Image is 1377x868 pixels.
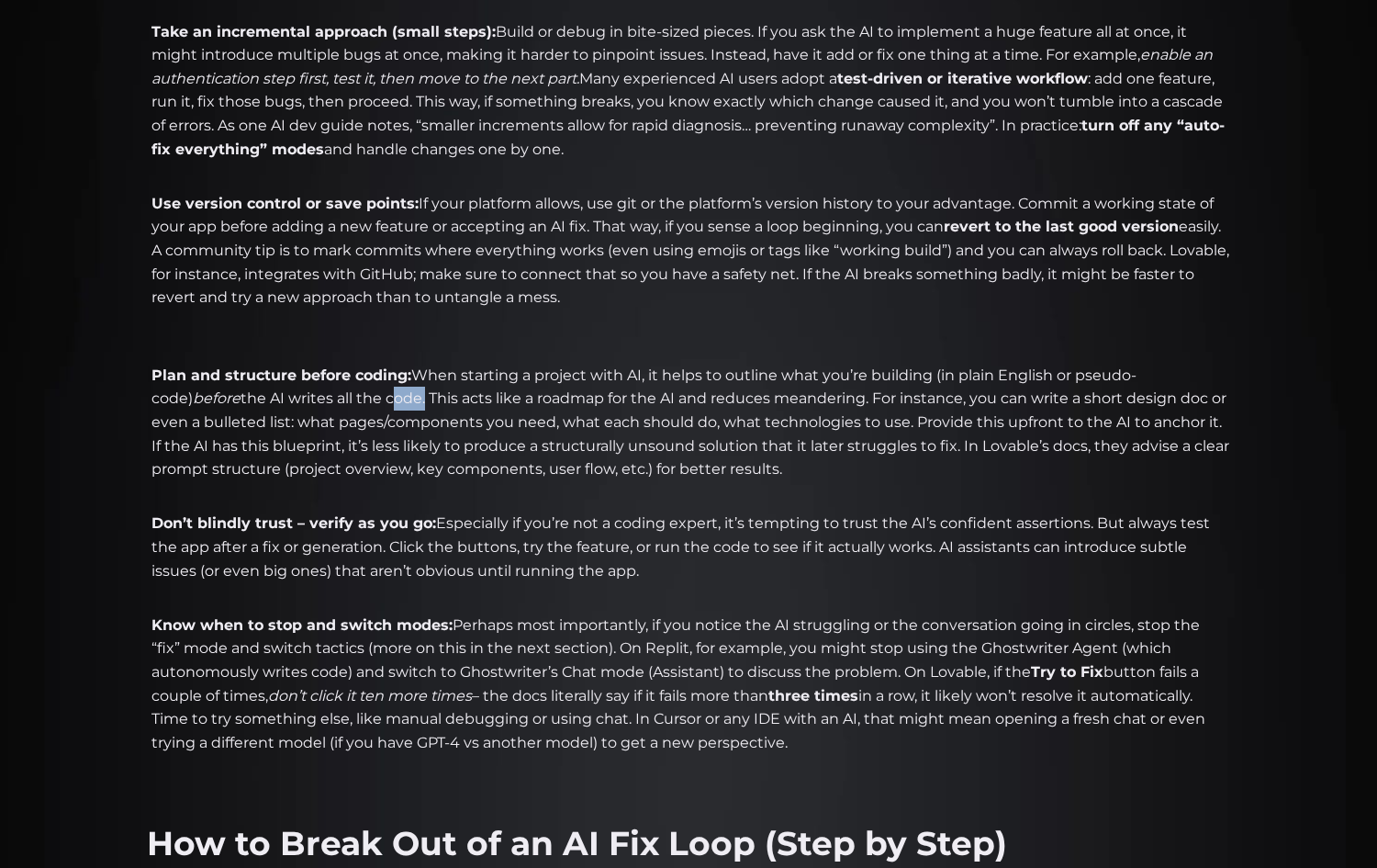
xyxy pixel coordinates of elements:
[151,46,1213,87] em: enable an authentication step first, test it, then move to the next part.
[193,389,241,407] em: before
[147,823,1007,863] strong: How to Break Out of an AI Fix Loop (Step by Step)
[151,117,1225,158] strong: turn off any “auto-fix everything” modes
[147,192,1230,356] li: If your platform allows, use git or the platform’s version history to your advantage. Commit a wo...
[151,616,453,634] strong: Know when to stop and switch modes:
[147,364,1230,505] li: When starting a project with AI, it helps to outline what you’re building (in plain English or ps...
[268,687,472,705] em: don’t click it ten more times
[147,614,1230,755] li: Perhaps most importantly, if you notice the AI struggling or the conversation going in circles, s...
[151,514,436,532] strong: Don’t blindly trust – verify as you go:
[147,20,1230,185] li: Build or debug in bite-sized pieces. If you ask the AI to implement a huge feature all at once, i...
[768,687,858,705] strong: three times
[1031,663,1103,681] strong: Try to Fix
[944,218,1179,235] strong: revert to the last good version
[151,23,496,40] strong: Take an incremental approach (small steps):
[151,195,419,212] strong: Use version control or save points:
[837,70,1088,87] strong: test-driven or iterative workflow
[151,366,411,384] strong: Plan and structure before coding:
[147,512,1230,605] li: Especially if you’re not a coding expert, it’s tempting to trust the AI’s confident assertions. B...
